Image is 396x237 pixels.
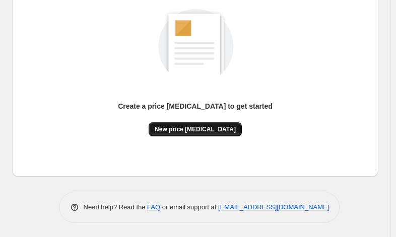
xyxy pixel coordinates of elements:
[155,125,236,133] span: New price [MEDICAL_DATA]
[218,203,329,211] a: [EMAIL_ADDRESS][DOMAIN_NAME]
[147,203,160,211] a: FAQ
[84,203,148,211] span: Need help? Read the
[149,122,242,136] button: New price [MEDICAL_DATA]
[118,101,273,111] p: Create a price [MEDICAL_DATA] to get started
[160,203,218,211] span: or email support at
